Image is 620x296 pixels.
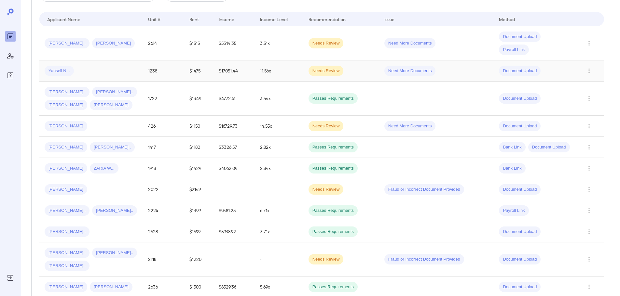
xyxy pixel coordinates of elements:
span: Document Upload [528,144,570,150]
span: Payroll Link [499,208,529,214]
span: [PERSON_NAME].. [92,89,137,95]
div: Log Out [5,273,16,283]
td: 2.84x [255,158,303,179]
td: $4062.09 [214,158,255,179]
button: Row Actions [584,121,594,131]
td: 426 [143,116,184,137]
td: 2118 [143,242,184,277]
button: Row Actions [584,38,594,48]
span: Document Upload [499,96,541,102]
span: [PERSON_NAME].. [92,250,137,256]
td: 2528 [143,221,184,242]
td: $1399 [184,200,213,221]
span: Document Upload [499,34,541,40]
td: 2.82x [255,137,303,158]
span: [PERSON_NAME] [45,284,87,290]
button: Row Actions [584,254,594,264]
span: Document Upload [499,284,541,290]
span: Bank Link [499,165,525,172]
td: $4772.61 [214,82,255,116]
span: Passes Requirements [309,144,358,150]
td: $9381.23 [214,200,255,221]
td: $5314.35 [214,26,255,60]
span: Passes Requirements [309,96,358,102]
span: [PERSON_NAME] [92,40,135,46]
span: Payroll Link [499,47,529,53]
span: [PERSON_NAME] [45,102,87,108]
span: ZARIA W... [90,165,118,172]
td: $1599 [184,221,213,242]
td: $1515 [184,26,213,60]
span: Fraud or Incorrect Document Provided [384,256,464,263]
span: Document Upload [499,187,541,193]
span: Passes Requirements [309,284,358,290]
div: Income Level [260,15,288,23]
td: $1150 [184,116,213,137]
td: 1238 [143,60,184,82]
td: - [255,242,303,277]
span: Passes Requirements [309,229,358,235]
span: Need More Documents [384,123,436,129]
td: 6.71x [255,200,303,221]
span: [PERSON_NAME].. [45,40,90,46]
button: Row Actions [584,205,594,216]
td: $2149 [184,179,213,200]
span: [PERSON_NAME].. [45,208,90,214]
span: [PERSON_NAME] [90,284,132,290]
button: Row Actions [584,226,594,237]
span: Passes Requirements [309,165,358,172]
span: [PERSON_NAME].. [92,208,137,214]
div: Unit # [148,15,160,23]
td: 14.55x [255,116,303,137]
button: Row Actions [584,282,594,292]
span: Yansell N... [45,68,74,74]
div: Applicant Name [47,15,80,23]
button: Row Actions [584,163,594,174]
td: 1918 [143,158,184,179]
td: 1722 [143,82,184,116]
span: Document Upload [499,68,541,74]
span: Needs Review [309,68,344,74]
button: Row Actions [584,142,594,152]
td: 3.51x [255,26,303,60]
td: 2022 [143,179,184,200]
div: Method [499,15,515,23]
td: $1475 [184,60,213,82]
span: [PERSON_NAME].. [45,229,90,235]
td: $1349 [184,82,213,116]
span: [PERSON_NAME].. [45,89,90,95]
span: [PERSON_NAME].. [90,144,135,150]
span: Need More Documents [384,68,436,74]
td: 1417 [143,137,184,158]
div: Reports [5,31,16,42]
td: $1429 [184,158,213,179]
td: 3.54x [255,82,303,116]
td: - [255,179,303,200]
div: Rent [189,15,200,23]
span: Bank Link [499,144,525,150]
span: Document Upload [499,229,541,235]
td: $17051.44 [214,60,255,82]
span: Need More Documents [384,40,436,46]
div: Income [219,15,234,23]
span: Passes Requirements [309,208,358,214]
td: 2224 [143,200,184,221]
td: 3.71x [255,221,303,242]
div: Recommendation [309,15,346,23]
span: Needs Review [309,187,344,193]
span: [PERSON_NAME] [45,144,87,150]
div: Issue [384,15,395,23]
span: Document Upload [499,123,541,129]
span: Fraud or Incorrect Document Provided [384,187,464,193]
td: $3326.57 [214,137,255,158]
button: Row Actions [584,184,594,195]
button: Row Actions [584,66,594,76]
span: Needs Review [309,40,344,46]
span: [PERSON_NAME] [45,123,87,129]
button: Row Actions [584,93,594,104]
td: 2614 [143,26,184,60]
td: $1220 [184,242,213,277]
td: 11.56x [255,60,303,82]
div: FAQ [5,70,16,81]
span: [PERSON_NAME].. [45,250,90,256]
